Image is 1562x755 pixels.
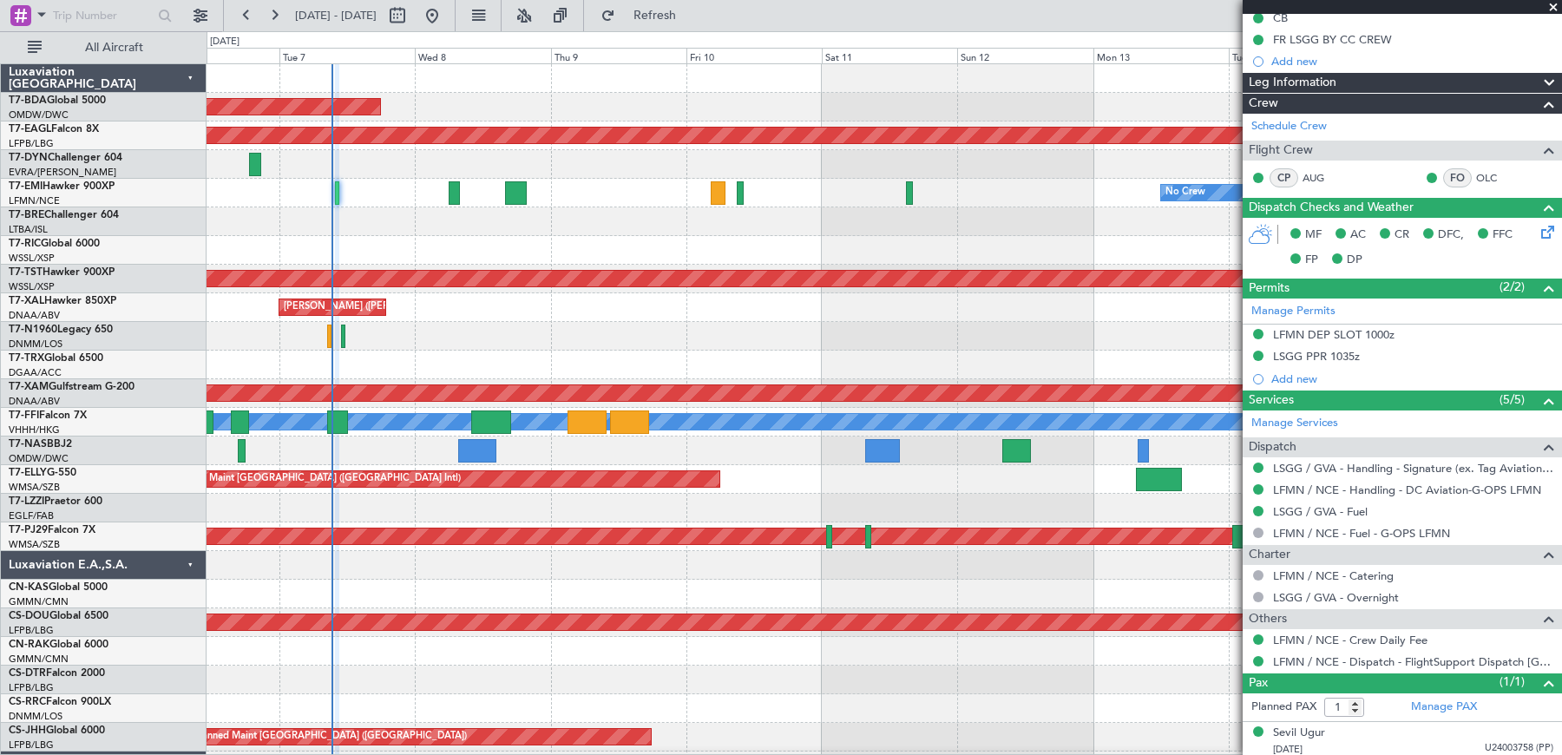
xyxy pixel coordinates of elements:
[1273,327,1395,342] div: LFMN DEP SLOT 1000z
[1251,118,1327,135] a: Schedule Crew
[1251,303,1336,320] a: Manage Permits
[1273,461,1553,476] a: LSGG / GVA - Handling - Signature (ex. Tag Aviation) LSGG / GVA
[1249,673,1268,693] span: Pax
[9,697,46,707] span: CS-RRC
[1500,278,1525,296] span: (2/2)
[295,8,377,23] span: [DATE] - [DATE]
[9,382,49,392] span: T7-XAM
[9,210,119,220] a: T7-BREChallenger 604
[9,267,43,278] span: T7-TST
[284,294,466,320] div: [PERSON_NAME] ([PERSON_NAME] Intl)
[9,108,69,121] a: OMDW/DWC
[9,452,69,465] a: OMDW/DWC
[9,481,60,494] a: WMSA/SZB
[9,395,60,408] a: DNAA/ABV
[45,42,183,54] span: All Aircraft
[9,668,46,679] span: CS-DTR
[593,2,697,30] button: Refresh
[9,668,105,679] a: CS-DTRFalcon 2000
[9,640,108,650] a: CN-RAKGlobal 6000
[1303,170,1342,186] a: AUG
[822,48,957,63] div: Sat 11
[1273,526,1450,541] a: LFMN / NCE - Fuel - G-OPS LFMN
[1271,371,1553,386] div: Add new
[9,210,44,220] span: T7-BRE
[551,48,686,63] div: Thu 9
[279,48,415,63] div: Tue 7
[9,681,54,694] a: LFPB/LBG
[9,439,47,450] span: T7-NAS
[9,309,60,322] a: DNAA/ABV
[9,325,113,335] a: T7-N1960Legacy 650
[1347,252,1362,269] span: DP
[1273,725,1325,742] div: Sevil Ugur
[9,624,54,637] a: LFPB/LBG
[9,468,76,478] a: T7-ELLYG-550
[1249,198,1414,218] span: Dispatch Checks and Weather
[9,194,60,207] a: LFMN/NCE
[619,10,692,22] span: Refresh
[1249,391,1294,410] span: Services
[9,95,47,106] span: T7-BDA
[9,509,54,522] a: EGLF/FAB
[1395,226,1409,244] span: CR
[1093,48,1229,63] div: Mon 13
[9,653,69,666] a: GMMN/CMN
[171,466,461,492] div: Planned Maint [GEOGRAPHIC_DATA] ([GEOGRAPHIC_DATA] Intl)
[1411,699,1477,716] a: Manage PAX
[1249,609,1287,629] span: Others
[1249,437,1296,457] span: Dispatch
[9,582,108,593] a: CN-KASGlobal 5000
[9,166,116,179] a: EVRA/[PERSON_NAME]
[1305,226,1322,244] span: MF
[1273,10,1288,25] div: CB
[9,325,57,335] span: T7-N1960
[9,697,111,707] a: CS-RRCFalcon 900LX
[1229,48,1364,63] div: Tue 14
[1273,633,1427,647] a: LFMN / NCE - Crew Daily Fee
[9,181,43,192] span: T7-EMI
[9,611,108,621] a: CS-DOUGlobal 6500
[9,124,51,135] span: T7-EAGL
[1249,94,1278,114] span: Crew
[9,611,49,621] span: CS-DOU
[1273,568,1394,583] a: LFMN / NCE - Catering
[9,582,49,593] span: CN-KAS
[957,48,1093,63] div: Sun 12
[53,3,153,29] input: Trip Number
[9,223,48,236] a: LTBA/ISL
[1271,54,1553,69] div: Add new
[1273,349,1360,364] div: LSGG PPR 1035z
[9,410,39,421] span: T7-FFI
[9,153,122,163] a: T7-DYNChallenger 604
[415,48,550,63] div: Wed 8
[686,48,822,63] div: Fri 10
[144,48,279,63] div: Mon 6
[9,595,69,608] a: GMMN/CMN
[1500,391,1525,409] span: (5/5)
[19,34,188,62] button: All Aircraft
[9,252,55,265] a: WSSL/XSP
[210,35,240,49] div: [DATE]
[9,95,106,106] a: T7-BDAGlobal 5000
[9,382,135,392] a: T7-XAMGulfstream G-200
[1493,226,1513,244] span: FFC
[1270,168,1298,187] div: CP
[9,296,116,306] a: T7-XALHawker 850XP
[9,153,48,163] span: T7-DYN
[9,410,87,421] a: T7-FFIFalcon 7X
[9,640,49,650] span: CN-RAK
[1273,590,1399,605] a: LSGG / GVA - Overnight
[1273,483,1541,497] a: LFMN / NCE - Handling - DC Aviation-G-OPS LFMN
[9,124,99,135] a: T7-EAGLFalcon 8X
[1251,699,1316,716] label: Planned PAX
[1165,180,1205,206] div: No Crew
[9,739,54,752] a: LFPB/LBG
[9,525,48,535] span: T7-PJ29
[1273,32,1392,47] div: FR LSGG BY CC CREW
[9,725,46,736] span: CS-JHH
[9,280,55,293] a: WSSL/XSP
[9,496,102,507] a: T7-LZZIPraetor 600
[9,296,44,306] span: T7-XAL
[9,468,47,478] span: T7-ELLY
